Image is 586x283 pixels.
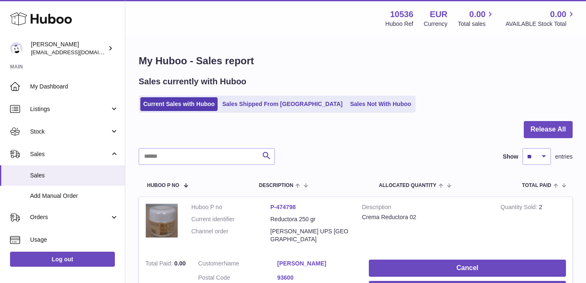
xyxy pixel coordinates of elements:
[524,121,573,138] button: Release All
[174,260,185,267] span: 0.00
[270,204,296,210] a: P-474798
[30,192,119,200] span: Add Manual Order
[522,183,551,188] span: Total paid
[362,203,488,213] strong: Description
[219,97,345,111] a: Sales Shipped From [GEOGRAPHIC_DATA]
[500,204,539,212] strong: Quantity Sold
[198,260,277,270] dt: Name
[10,42,23,55] img: riberoyepescamila@hotmail.com
[379,183,436,188] span: ALLOCATED Quantity
[270,215,349,223] dd: Reductora 250 gr
[386,20,413,28] div: Huboo Ref
[505,20,576,28] span: AVAILABLE Stock Total
[30,150,110,158] span: Sales
[31,40,106,56] div: [PERSON_NAME]
[277,260,356,268] a: [PERSON_NAME]
[30,213,110,221] span: Orders
[347,97,414,111] a: Sales Not With Huboo
[259,183,293,188] span: Description
[198,260,224,267] span: Customer
[505,9,576,28] a: 0.00 AVAILABLE Stock Total
[147,183,179,188] span: Huboo P no
[140,97,218,111] a: Current Sales with Huboo
[424,20,448,28] div: Currency
[10,252,115,267] a: Log out
[362,213,488,221] div: Crema Reductora 02
[277,274,356,282] a: 93600
[30,128,110,136] span: Stock
[139,76,246,87] h2: Sales currently with Huboo
[430,9,447,20] strong: EUR
[139,54,573,68] h1: My Huboo - Sales report
[191,215,270,223] dt: Current identifier
[145,203,179,238] img: 1659003361.png
[270,227,349,243] dd: [PERSON_NAME] UPS [GEOGRAPHIC_DATA]
[503,153,518,161] label: Show
[30,105,110,113] span: Listings
[494,197,572,254] td: 2
[390,9,413,20] strong: 10536
[191,227,270,243] dt: Channel order
[30,172,119,179] span: Sales
[369,260,566,277] button: Cancel
[30,236,119,244] span: Usage
[145,260,174,269] strong: Total Paid
[30,83,119,91] span: My Dashboard
[550,9,566,20] span: 0.00
[458,9,495,28] a: 0.00 Total sales
[469,9,486,20] span: 0.00
[458,20,495,28] span: Total sales
[191,203,270,211] dt: Huboo P no
[555,153,573,161] span: entries
[31,49,123,56] span: [EMAIL_ADDRESS][DOMAIN_NAME]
